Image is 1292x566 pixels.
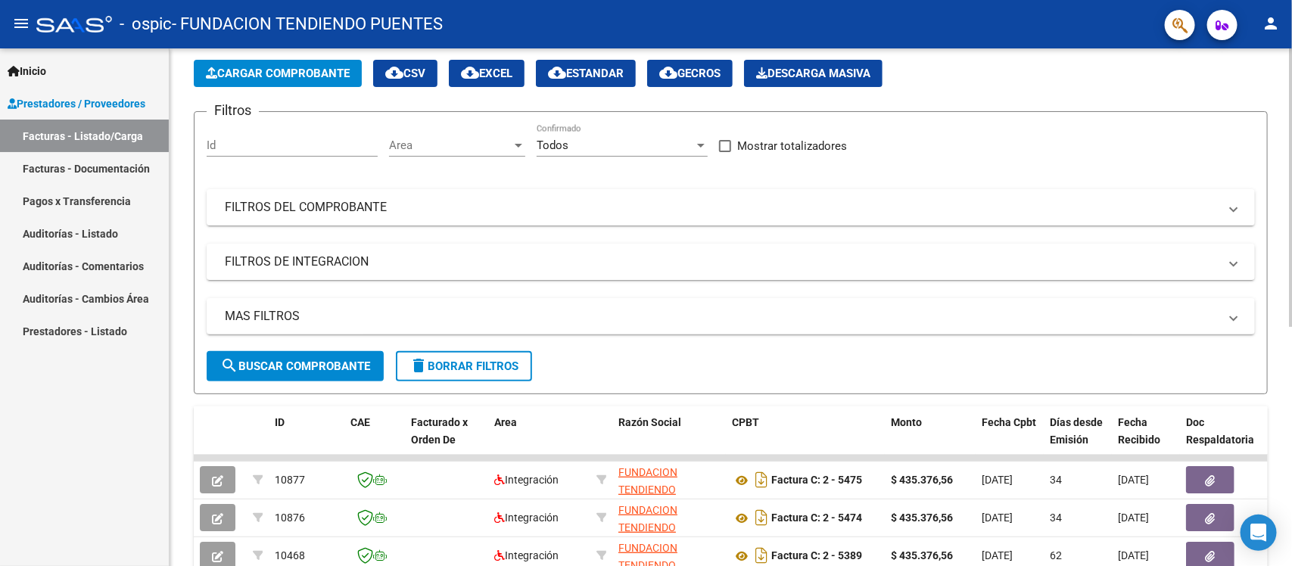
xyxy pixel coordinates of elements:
span: Integración [494,512,559,524]
mat-expansion-panel-header: MAS FILTROS [207,298,1255,334]
strong: Factura C: 2 - 5389 [771,550,862,562]
span: Fecha Recibido [1118,416,1160,446]
button: Estandar [536,60,636,87]
mat-icon: menu [12,14,30,33]
span: 10468 [275,549,305,561]
span: [DATE] [1118,474,1149,486]
datatable-header-cell: Días desde Emisión [1044,406,1112,473]
datatable-header-cell: Facturado x Orden De [405,406,488,473]
i: Descargar documento [752,468,771,492]
datatable-header-cell: Fecha Recibido [1112,406,1180,473]
mat-icon: cloud_download [461,64,479,82]
span: 62 [1050,549,1062,561]
strong: $ 435.376,56 [891,549,953,561]
span: Razón Social [618,416,681,428]
div: 30715605976 [618,464,720,496]
strong: Factura C: 2 - 5475 [771,474,862,487]
mat-icon: cloud_download [659,64,677,82]
span: Estandar [548,67,624,80]
i: Descargar documento [752,505,771,530]
span: Borrar Filtros [409,359,518,373]
strong: Factura C: 2 - 5474 [771,512,862,524]
mat-panel-title: MAS FILTROS [225,308,1219,325]
datatable-header-cell: ID [269,406,344,473]
span: 10876 [275,512,305,524]
button: Gecros [647,60,733,87]
mat-expansion-panel-header: FILTROS DE INTEGRACION [207,244,1255,280]
span: Inicio [8,63,46,79]
datatable-header-cell: Fecha Cpbt [976,406,1044,473]
mat-icon: cloud_download [548,64,566,82]
datatable-header-cell: Area [488,406,590,473]
span: CSV [385,67,425,80]
span: [DATE] [1118,549,1149,561]
span: Integración [494,474,559,486]
span: FUNDACION TENDIENDO PUENTES [618,466,677,513]
span: Doc Respaldatoria [1186,416,1254,446]
mat-icon: person [1262,14,1280,33]
button: Descarga Masiva [744,60,883,87]
datatable-header-cell: CAE [344,406,405,473]
span: Prestadores / Proveedores [8,95,145,112]
span: Facturado x Orden De [411,416,468,446]
span: [DATE] [982,549,1013,561]
button: Buscar Comprobante [207,351,384,381]
span: 34 [1050,474,1062,486]
span: FUNDACION TENDIENDO PUENTES [618,504,677,551]
span: Area [494,416,517,428]
span: Mostrar totalizadores [737,137,847,155]
span: [DATE] [982,512,1013,524]
span: Integración [494,549,559,561]
mat-icon: cloud_download [385,64,403,82]
span: Cargar Comprobante [206,67,350,80]
button: EXCEL [449,60,525,87]
span: Gecros [659,67,721,80]
button: Borrar Filtros [396,351,532,381]
span: Todos [537,138,568,152]
datatable-header-cell: Monto [885,406,976,473]
div: Open Intercom Messenger [1241,515,1277,551]
div: 30715605976 [618,502,720,533]
span: Descarga Masiva [756,67,870,80]
span: Monto [891,416,922,428]
span: - ospic [120,8,172,41]
button: Cargar Comprobante [194,60,362,87]
datatable-header-cell: Razón Social [612,406,726,473]
span: Buscar Comprobante [220,359,370,373]
button: CSV [373,60,437,87]
mat-icon: delete [409,356,428,375]
h3: Filtros [207,100,259,121]
mat-panel-title: FILTROS DE INTEGRACION [225,253,1219,270]
strong: $ 435.376,56 [891,512,953,524]
span: EXCEL [461,67,512,80]
span: - FUNDACION TENDIENDO PUENTES [172,8,443,41]
span: [DATE] [1118,512,1149,524]
span: ID [275,416,285,428]
mat-panel-title: FILTROS DEL COMPROBANTE [225,199,1219,216]
span: CPBT [732,416,759,428]
span: [DATE] [982,474,1013,486]
span: 10877 [275,474,305,486]
datatable-header-cell: CPBT [726,406,885,473]
span: Area [389,138,512,152]
span: 34 [1050,512,1062,524]
app-download-masive: Descarga masiva de comprobantes (adjuntos) [744,60,883,87]
span: CAE [350,416,370,428]
mat-expansion-panel-header: FILTROS DEL COMPROBANTE [207,189,1255,225]
mat-icon: search [220,356,238,375]
strong: $ 435.376,56 [891,474,953,486]
span: Días desde Emisión [1050,416,1103,446]
datatable-header-cell: Doc Respaldatoria [1180,406,1271,473]
span: Fecha Cpbt [982,416,1036,428]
